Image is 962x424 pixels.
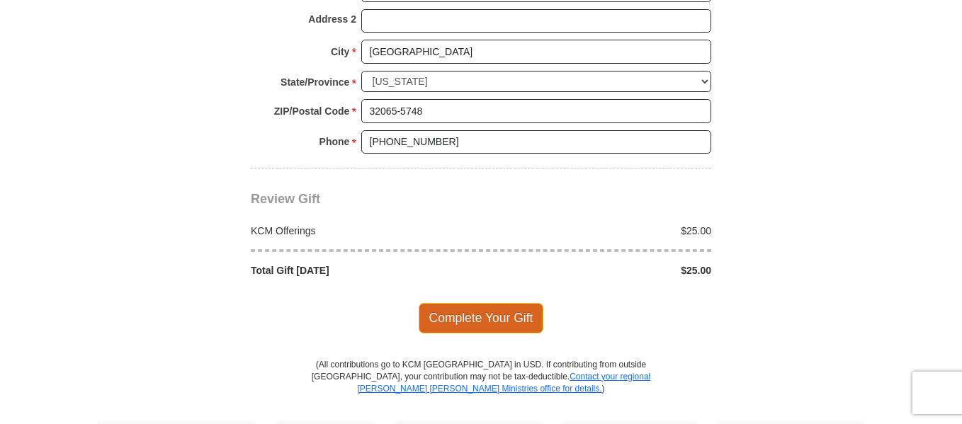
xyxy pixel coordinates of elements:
[251,192,320,206] span: Review Gift
[331,42,349,62] strong: City
[319,132,350,151] strong: Phone
[357,372,650,394] a: Contact your regional [PERSON_NAME] [PERSON_NAME] Ministries office for details.
[274,101,350,121] strong: ZIP/Postal Code
[481,263,719,277] div: $25.00
[481,224,719,238] div: $25.00
[308,9,356,29] strong: Address 2
[311,359,651,420] p: (All contributions go to KCM [GEOGRAPHIC_DATA] in USD. If contributing from outside [GEOGRAPHIC_D...
[419,303,544,333] span: Complete Your Gift
[281,72,349,92] strong: State/Province
[244,263,482,277] div: Total Gift [DATE]
[244,224,482,238] div: KCM Offerings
